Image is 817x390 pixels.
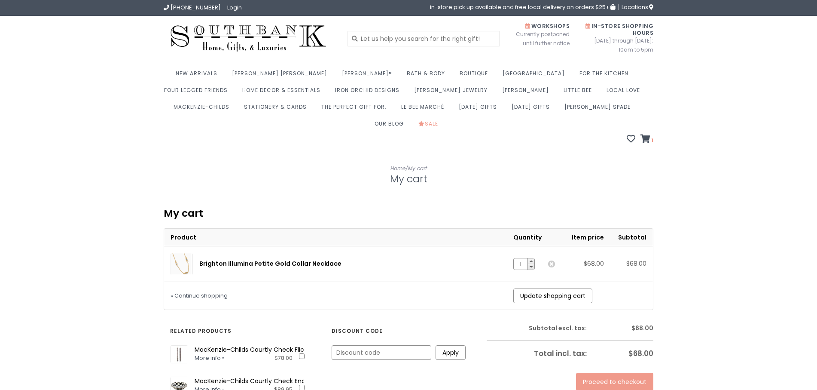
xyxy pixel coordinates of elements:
strong: Related products [170,326,232,336]
a: Home [390,165,405,172]
span: Subtotal [618,233,646,242]
a: Remove [548,261,555,267]
a: 1 [640,135,653,144]
a: Locations [618,4,653,10]
a: Apply [436,345,466,360]
a: Update shopping cart [513,289,592,303]
div: My cart [164,207,653,220]
a: Bath & Body [407,68,449,84]
input: Discount code [332,346,431,359]
a: New Arrivals [176,68,222,84]
strong: Subtotal excl. tax: [529,324,587,332]
input: Let us help you search for the right gift! [348,31,500,46]
a: Local Love [607,84,644,101]
span: Currently postponed until further notice [505,30,570,48]
a: Our Blog [375,118,408,135]
a: Le Bee Marché [401,101,448,118]
a: [PERSON_NAME]® [342,68,396,84]
span: Product [171,233,196,242]
span: $68.00 [584,259,604,268]
a: MacKenzie-Childs Courtly Check Flicker Taper Candles - Set of 2 [195,345,389,354]
span: Item price [572,233,604,242]
span: $68.00 [626,259,646,268]
a: [GEOGRAPHIC_DATA] [503,68,569,84]
strong: Total including VAT [534,348,587,359]
a: Home Decor & Essentials [242,84,325,101]
a: [PERSON_NAME] [PERSON_NAME] [232,68,332,84]
a: Decrease quantity by 1 [528,264,534,270]
strong: $68.00 [631,324,653,332]
form: Cart [164,228,653,310]
a: Iron Orchid Designs [335,84,404,101]
input: MacKenzie-Childs Courtly Check Flicker Taper Candles - Set of 2 [299,353,305,359]
a: « Continue shopping [171,292,228,299]
img: MacKenzie-Childs Courtly Check Flicker Taper Candles - Set of 2 [171,346,188,363]
span: Workshops [525,22,570,30]
span: Quantity [513,233,542,242]
a: MacKenzie-Childs Courtly Check Enamel Pie Plate [195,377,344,385]
a: [PHONE_NUMBER] [164,3,221,12]
a: MacKenzie-Childs [174,101,234,118]
a: Little Bee [564,84,596,101]
a: Four Legged Friends [164,84,232,101]
a: The perfect gift for: [321,101,391,118]
span: 1 [650,137,653,144]
span: [PHONE_NUMBER] [171,3,221,12]
a: Sale [418,118,442,135]
a: For the Kitchen [579,68,633,84]
img: Brighton Illumina Petite Gold Collar Necklace [171,253,192,275]
a: Login [227,3,242,12]
span: In-Store Shopping Hours [585,22,653,37]
th: Actions [542,229,555,246]
a: Brighton Illumina Petite Gold Collar Necklace [199,259,341,268]
strong: $68.00 [628,348,653,359]
a: [PERSON_NAME] Jewelry [414,84,492,101]
a: Increase quantity by 1 [528,258,534,264]
div: $78.00 [274,354,293,362]
a: Stationery & Cards [244,101,311,118]
a: [DATE] Gifts [459,101,501,118]
input: Quantity [516,258,525,270]
span: Locations [622,3,653,11]
a: [DATE] Gifts [512,101,554,118]
a: [PERSON_NAME] [502,84,553,101]
a: More info » [195,354,225,362]
span: [DATE] through [DATE]: 10am to 5pm [582,36,653,54]
strong: Discount code [332,326,383,336]
a: [PERSON_NAME] Spade [564,101,635,118]
img: Southbank Gift Company -- Home, Gifts, and Luxuries [164,22,333,55]
span: in-store pick up available and free local delivery on orders $25+ [430,4,615,10]
a: My cart [408,165,427,172]
a: Boutique [460,68,492,84]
